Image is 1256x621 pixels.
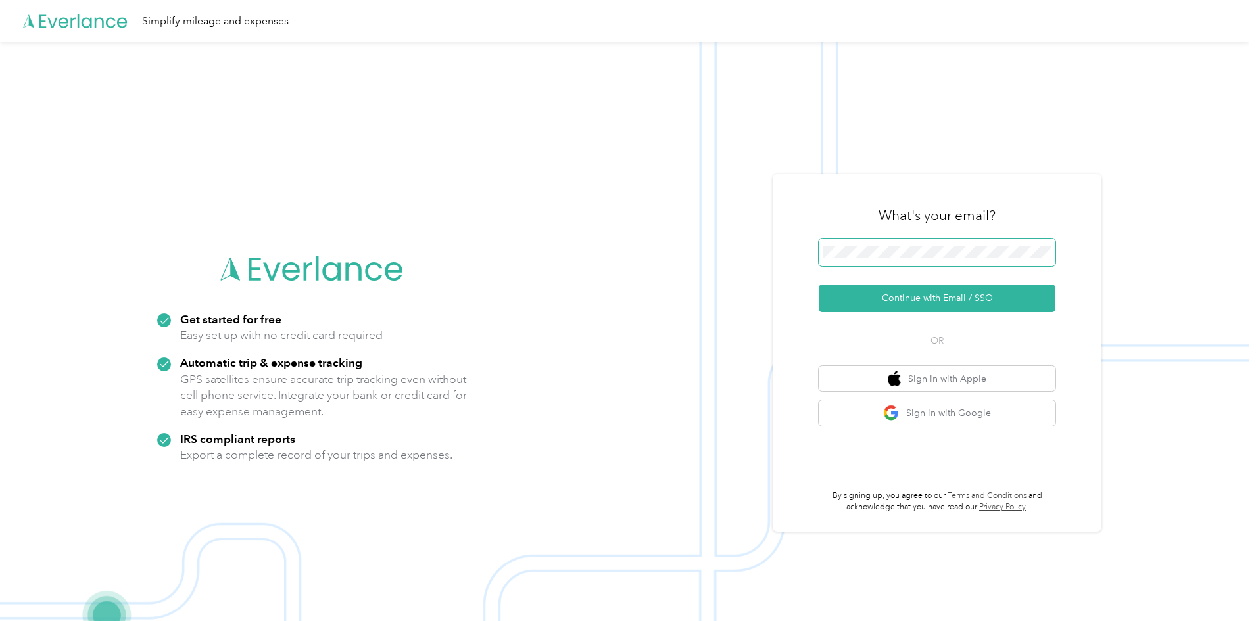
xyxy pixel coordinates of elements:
[180,371,468,420] p: GPS satellites ensure accurate trip tracking even without cell phone service. Integrate your bank...
[914,334,960,348] span: OR
[883,405,900,421] img: google logo
[180,447,452,463] p: Export a complete record of your trips and expenses.
[819,285,1055,312] button: Continue with Email / SSO
[888,371,901,387] img: apple logo
[979,502,1026,512] a: Privacy Policy
[819,366,1055,392] button: apple logoSign in with Apple
[180,312,281,326] strong: Get started for free
[819,490,1055,513] p: By signing up, you agree to our and acknowledge that you have read our .
[142,13,289,30] div: Simplify mileage and expenses
[180,356,362,369] strong: Automatic trip & expense tracking
[180,327,383,344] p: Easy set up with no credit card required
[948,491,1027,501] a: Terms and Conditions
[879,206,996,225] h3: What's your email?
[819,400,1055,426] button: google logoSign in with Google
[180,432,295,446] strong: IRS compliant reports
